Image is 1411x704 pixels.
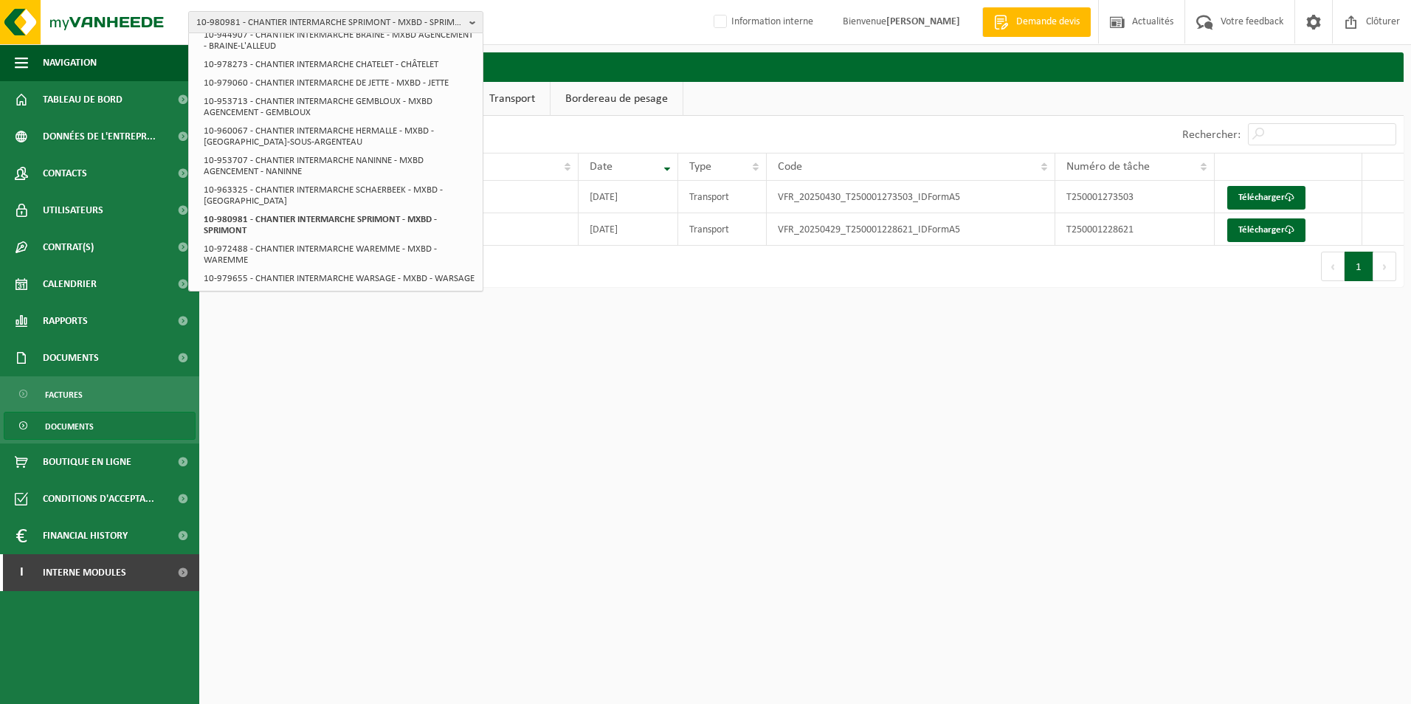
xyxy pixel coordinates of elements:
[886,16,960,27] strong: [PERSON_NAME]
[678,181,767,213] td: Transport
[579,213,678,246] td: [DATE]
[43,303,88,339] span: Rapports
[1066,161,1150,173] span: Numéro de tâche
[43,480,154,517] span: Conditions d'accepta...
[43,444,131,480] span: Boutique en ligne
[199,122,480,151] li: 10-960067 - CHANTIER INTERMARCHE HERMALLE - MXBD - [GEOGRAPHIC_DATA]-SOUS-ARGENTEAU
[199,55,480,74] li: 10-978273 - CHANTIER INTERMARCHE CHATELET - CHÂTELET
[199,269,480,288] li: 10-979655 - CHANTIER INTERMARCHE WARSAGE - MXBD - WARSAGE
[678,213,767,246] td: Transport
[43,44,97,81] span: Navigation
[199,92,480,122] li: 10-953713 - CHANTIER INTERMARCHE GEMBLOUX - MXBD AGENCEMENT - GEMBLOUX
[1012,15,1083,30] span: Demande devis
[1055,213,1214,246] td: T250001228621
[551,82,683,116] a: Bordereau de pesage
[1182,129,1241,141] label: Rechercher:
[1055,181,1214,213] td: T250001273503
[43,517,128,554] span: Financial History
[43,192,103,229] span: Utilisateurs
[767,213,1056,246] td: VFR_20250429_T250001228621_IDFormA5
[199,151,480,181] li: 10-953707 - CHANTIER INTERMARCHE NANINNE - MXBD AGENCEMENT - NANINNE
[199,181,480,210] li: 10-963325 - CHANTIER INTERMARCHE SCHAERBEEK - MXBD - [GEOGRAPHIC_DATA]
[43,339,99,376] span: Documents
[1227,218,1305,242] a: Télécharger
[1345,252,1373,281] button: 1
[43,118,156,155] span: Données de l'entrepr...
[579,181,678,213] td: [DATE]
[43,229,94,266] span: Contrat(s)
[711,11,813,33] label: Information interne
[43,155,87,192] span: Contacts
[590,161,613,173] span: Date
[689,161,711,173] span: Type
[196,12,463,34] span: 10-980981 - CHANTIER INTERMARCHE SPRIMONT - MXBD - SPRIMONT
[199,74,480,92] li: 10-979060 - CHANTIER INTERMARCHE DE JETTE - MXBD - JETTE
[475,82,550,116] a: Transport
[207,52,1404,81] h2: Documents
[199,240,480,269] li: 10-972488 - CHANTIER INTERMARCHE WAREMME - MXBD - WAREMME
[1373,252,1396,281] button: Next
[43,266,97,303] span: Calendrier
[199,26,480,55] li: 10-944907 - CHANTIER INTERMARCHE BRAINE - MXBD AGENCEMENT - BRAINE-L'ALLEUD
[1227,186,1305,210] a: Télécharger
[43,81,123,118] span: Tableau de bord
[15,554,28,591] span: I
[4,412,196,440] a: Documents
[778,161,802,173] span: Code
[43,554,126,591] span: Interne modules
[45,381,83,409] span: Factures
[188,11,483,33] button: 10-980981 - CHANTIER INTERMARCHE SPRIMONT - MXBD - SPRIMONT
[199,210,480,240] li: 10-980981 - CHANTIER INTERMARCHE SPRIMONT - MXBD - SPRIMONT
[4,380,196,408] a: Factures
[1321,252,1345,281] button: Previous
[45,413,94,441] span: Documents
[982,7,1091,37] a: Demande devis
[767,181,1056,213] td: VFR_20250430_T250001273503_IDFormA5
